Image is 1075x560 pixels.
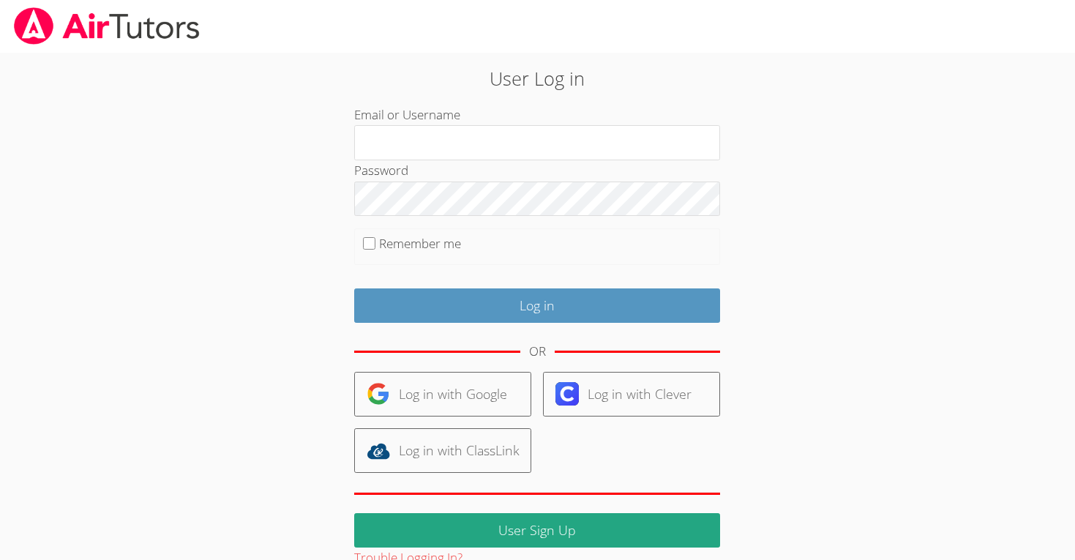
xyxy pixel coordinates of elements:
img: google-logo-50288ca7cdecda66e5e0955fdab243c47b7ad437acaf1139b6f446037453330a.svg [367,382,390,406]
label: Remember me [379,235,461,252]
div: OR [529,341,546,362]
label: Password [354,162,408,179]
a: Log in with ClassLink [354,428,531,473]
label: Email or Username [354,106,460,123]
h2: User Log in [247,64,828,92]
a: User Sign Up [354,513,720,548]
img: classlink-logo-d6bb404cc1216ec64c9a2012d9dc4662098be43eaf13dc465df04b49fa7ab582.svg [367,439,390,463]
a: Log in with Google [354,372,531,417]
input: Log in [354,288,720,323]
img: clever-logo-6eab21bc6e7a338710f1a6ff85c0baf02591cd810cc4098c63d3a4b26e2feb20.svg [555,382,579,406]
a: Log in with Clever [543,372,720,417]
img: airtutors_banner-c4298cdbf04f3fff15de1276eac7730deb9818008684d7c2e4769d2f7ddbe033.png [12,7,201,45]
